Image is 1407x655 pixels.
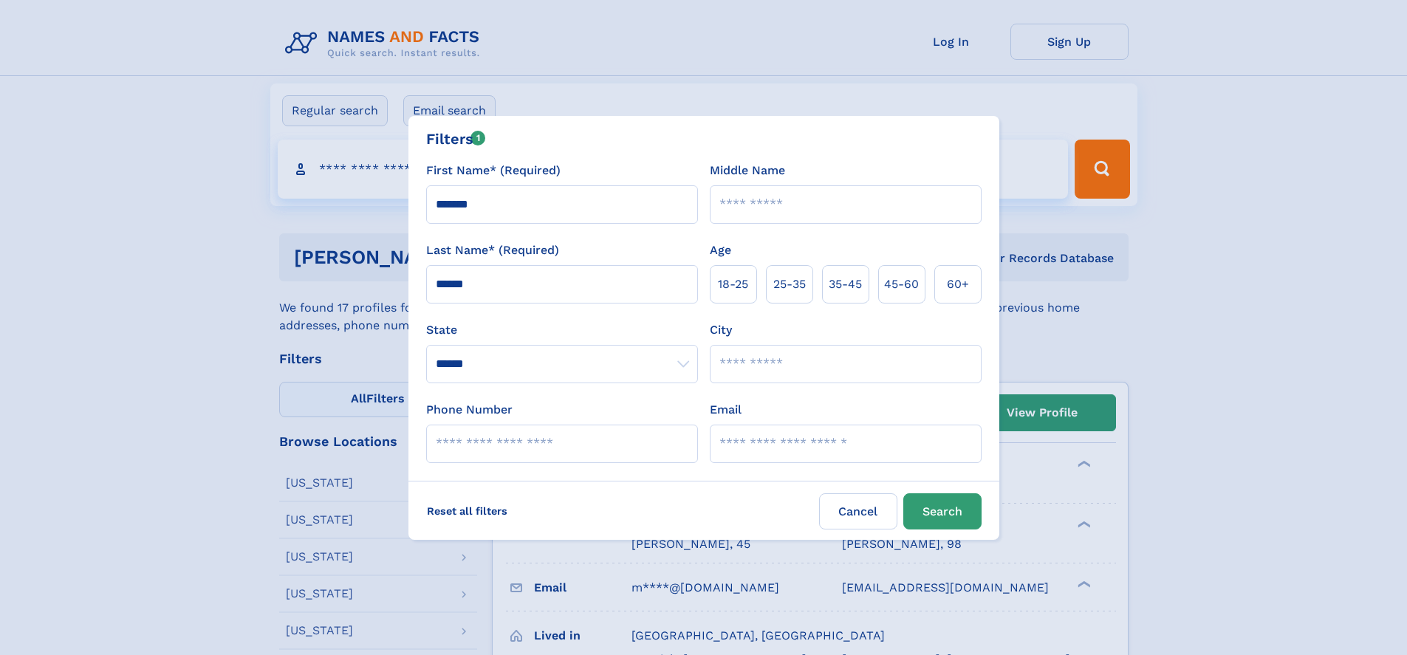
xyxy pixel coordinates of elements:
[710,401,742,419] label: Email
[718,275,748,293] span: 18‑25
[426,241,559,259] label: Last Name* (Required)
[819,493,897,529] label: Cancel
[426,321,698,339] label: State
[884,275,919,293] span: 45‑60
[947,275,969,293] span: 60+
[710,321,732,339] label: City
[426,401,513,419] label: Phone Number
[773,275,806,293] span: 25‑35
[710,162,785,179] label: Middle Name
[829,275,862,293] span: 35‑45
[426,162,561,179] label: First Name* (Required)
[426,128,486,150] div: Filters
[903,493,982,529] button: Search
[417,493,517,529] label: Reset all filters
[710,241,731,259] label: Age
